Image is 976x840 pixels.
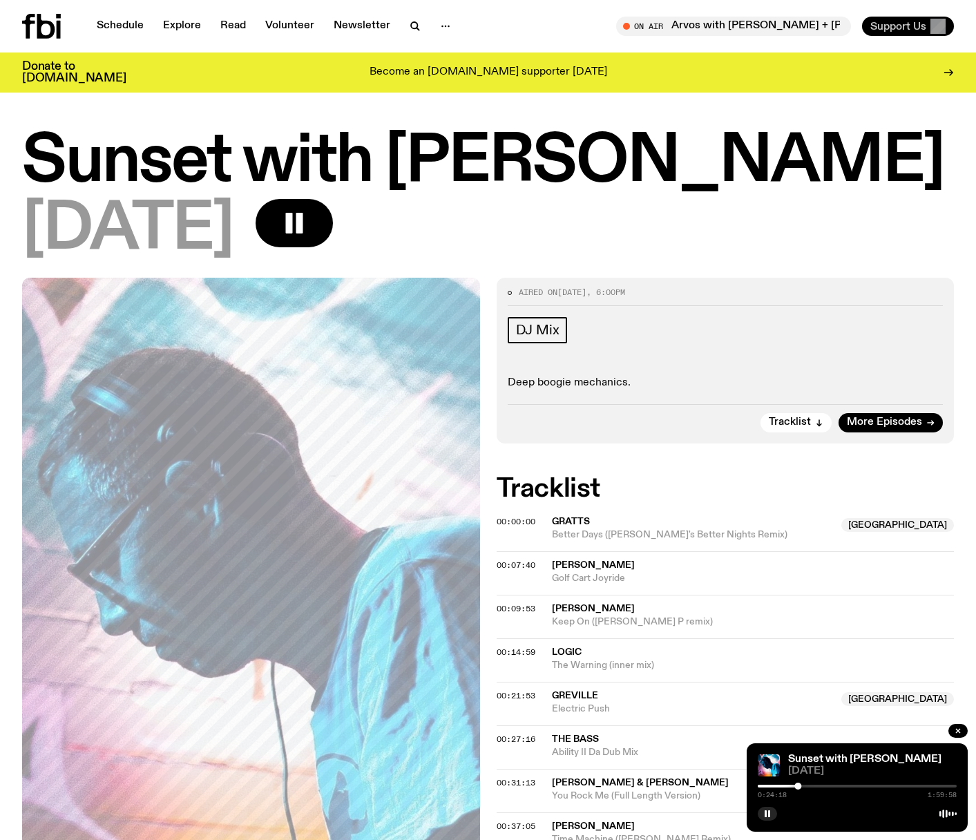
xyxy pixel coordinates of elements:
h2: Tracklist [497,477,955,502]
span: You Rock Me (Full Length Version) [552,790,955,803]
span: 1:59:58 [928,792,957,799]
button: 00:37:05 [497,823,535,830]
span: [DATE] [788,766,957,776]
p: Deep boogie mechanics. [508,376,944,390]
a: Sunset with [PERSON_NAME] [788,754,941,765]
span: 00:21:53 [497,690,535,701]
h1: Sunset with [PERSON_NAME] [22,131,954,193]
span: [PERSON_NAME] [552,604,635,613]
a: More Episodes [839,413,943,432]
span: [DATE] [22,199,233,261]
span: The Warning (inner mix) [552,659,955,672]
button: 00:27:16 [497,736,535,743]
button: 00:07:40 [497,562,535,569]
span: Support Us [870,20,926,32]
a: Explore [155,17,209,36]
button: 00:00:00 [497,518,535,526]
span: , 6:00pm [586,287,625,298]
span: Logic [552,647,582,657]
span: Greville [552,691,598,700]
button: 00:21:53 [497,692,535,700]
span: Ability II Da Dub Mix [552,746,955,759]
span: [PERSON_NAME] & [PERSON_NAME] [552,778,729,787]
button: Tracklist [760,413,832,432]
img: Simon Caldwell stands side on, looking downwards. He has headphones on. Behind him is a brightly ... [758,754,780,776]
a: Read [212,17,254,36]
span: More Episodes [847,417,922,428]
button: Support Us [862,17,954,36]
span: [GEOGRAPHIC_DATA] [841,692,954,706]
span: [GEOGRAPHIC_DATA] [841,518,954,532]
span: Tracklist [769,417,811,428]
button: 00:31:13 [497,779,535,787]
a: DJ Mix [508,317,568,343]
span: Keep On ([PERSON_NAME] P remix) [552,615,955,629]
span: 0:24:18 [758,792,787,799]
span: [PERSON_NAME] [552,821,635,831]
a: Volunteer [257,17,323,36]
span: Aired on [519,287,557,298]
span: DJ Mix [516,323,559,338]
span: 00:14:59 [497,647,535,658]
a: Newsletter [325,17,399,36]
span: [PERSON_NAME] [552,560,635,570]
button: 00:14:59 [497,649,535,656]
span: Electric Push [552,703,834,716]
span: [DATE] [557,287,586,298]
button: On AirArvos with [PERSON_NAME] + [PERSON_NAME] [616,17,851,36]
span: Better Days ([PERSON_NAME]'s Better Nights Remix) [552,528,834,542]
button: 00:09:53 [497,605,535,613]
p: Become an [DOMAIN_NAME] supporter [DATE] [370,66,607,79]
h3: Donate to [DOMAIN_NAME] [22,61,126,84]
span: The Bass [552,734,599,744]
span: 00:27:16 [497,734,535,745]
span: 00:07:40 [497,560,535,571]
span: Golf Cart Joyride [552,572,955,585]
span: 00:37:05 [497,821,535,832]
span: Gratts [552,517,590,526]
span: 00:00:00 [497,516,535,527]
span: 00:09:53 [497,603,535,614]
span: 00:31:13 [497,777,535,788]
a: Schedule [88,17,152,36]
